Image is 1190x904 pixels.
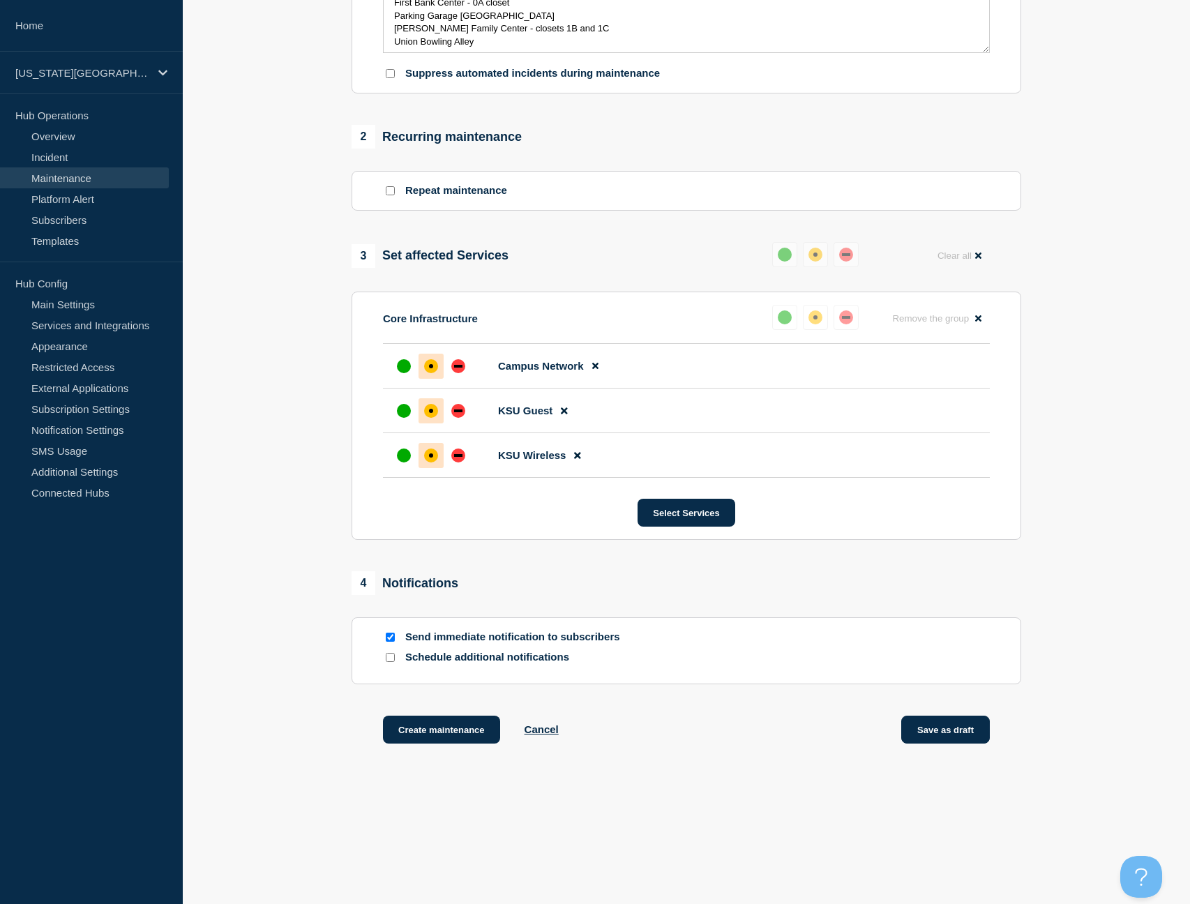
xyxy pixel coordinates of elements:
button: down [834,242,859,267]
span: KSU Wireless [498,449,566,461]
div: Recurring maintenance [352,125,522,149]
button: Clear all [929,242,990,269]
div: affected [808,248,822,262]
button: Select Services [638,499,735,527]
div: up [778,248,792,262]
button: Create maintenance [383,716,500,744]
span: Union Bowling Alley [394,36,474,47]
p: [US_STATE][GEOGRAPHIC_DATA] [15,67,149,79]
p: Suppress automated incidents during maintenance [405,67,660,80]
input: Schedule additional notifications [386,653,395,662]
button: Save as draft [901,716,990,744]
div: affected [424,404,438,418]
span: Remove the group [892,313,969,324]
button: up [772,305,797,330]
input: Repeat maintenance [386,186,395,195]
button: up [772,242,797,267]
div: down [839,310,853,324]
span: 3 [352,244,375,268]
div: affected [424,449,438,462]
p: Schedule additional notifications [405,651,628,664]
div: up [397,359,411,373]
div: up [778,310,792,324]
div: down [451,359,465,373]
span: KSU Guest [498,405,552,416]
div: up [397,449,411,462]
span: Campus Network [498,360,584,372]
span: [PERSON_NAME] Family Center - closets 1B and 1C [394,23,610,33]
span: Parking Garage [GEOGRAPHIC_DATA] [394,10,555,21]
button: Cancel [525,723,559,735]
div: Notifications [352,571,458,595]
div: down [839,248,853,262]
span: 2 [352,125,375,149]
div: down [451,404,465,418]
button: affected [803,242,828,267]
div: Set affected Services [352,244,509,268]
p: Send immediate notification to subscribers [405,631,628,644]
iframe: Help Scout Beacon - Open [1120,856,1162,898]
p: Repeat maintenance [405,184,507,197]
input: Suppress automated incidents during maintenance [386,69,395,78]
div: up [397,404,411,418]
button: down [834,305,859,330]
span: 4 [352,571,375,595]
div: affected [424,359,438,373]
button: Remove the group [884,305,990,332]
p: Core Infrastructure [383,312,478,324]
div: down [451,449,465,462]
button: affected [803,305,828,330]
input: Send immediate notification to subscribers [386,633,395,642]
div: affected [808,310,822,324]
